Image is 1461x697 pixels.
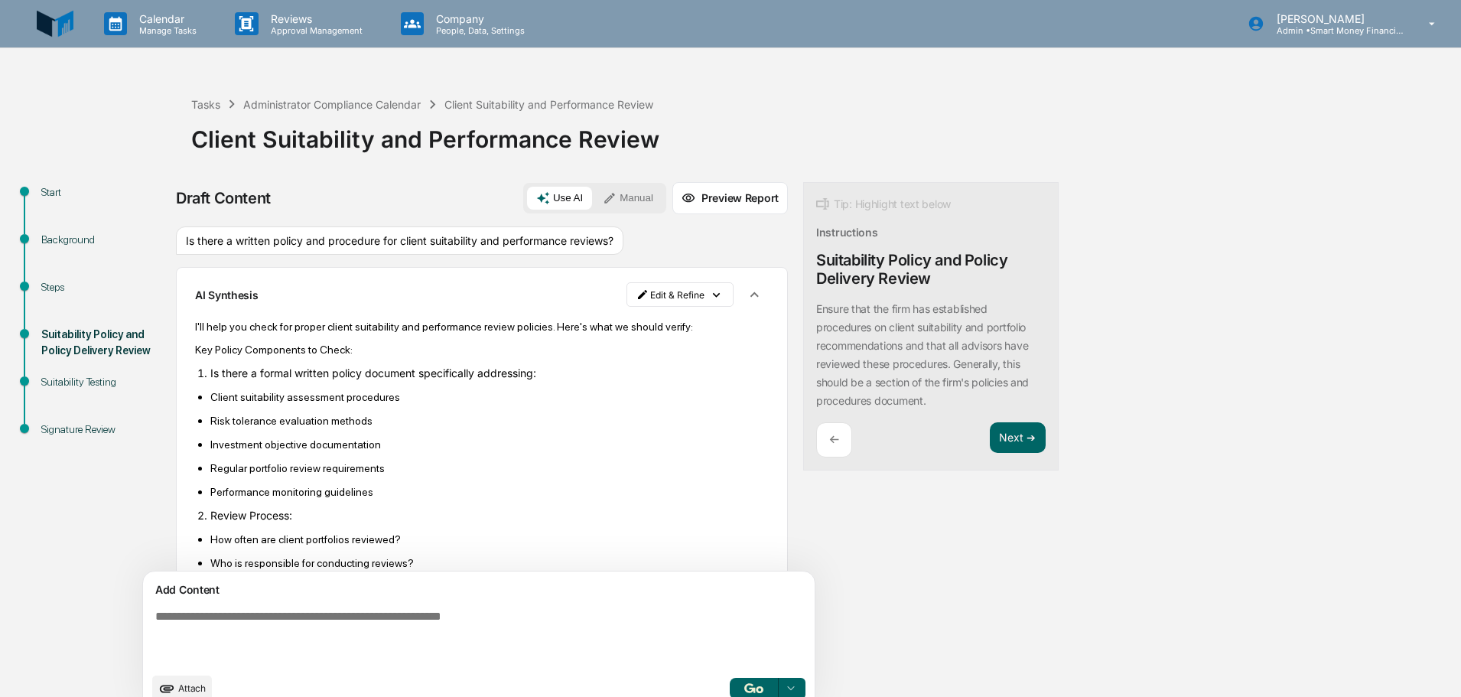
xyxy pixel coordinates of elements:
[210,509,769,522] li: Review Process:
[195,288,259,301] p: AI Synthesis
[243,98,421,111] div: Administrator Compliance Calendar
[210,391,769,403] p: Client suitability assessment procedures
[41,279,167,295] div: Steps
[41,327,167,359] div: Suitability Policy and Policy Delivery Review
[41,232,167,248] div: Background
[210,415,769,427] p: Risk tolerance evaluation methods
[41,184,167,200] div: Start
[424,12,532,25] p: Company
[127,12,204,25] p: Calendar
[176,189,271,207] div: Draft Content
[178,682,206,694] span: Attach
[210,533,769,546] p: How often are client portfolios reviewed?
[41,374,167,390] div: Suitability Testing
[37,5,73,42] img: logo
[259,12,370,25] p: Reviews
[191,113,1453,153] div: Client Suitability and Performance Review
[195,344,769,356] p: Key Policy Components to Check:
[210,438,769,451] p: Investment objective documentation
[816,195,951,213] div: Tip: Highlight text below
[259,25,370,36] p: Approval Management
[210,557,769,569] p: Who is responsible for conducting reviews?
[626,282,734,307] button: Edit & Refine
[176,226,623,256] div: Is there a written policy and procedure for client suitability and performance reviews?
[829,432,839,447] p: ←
[127,25,204,36] p: Manage Tasks
[1264,25,1407,36] p: Admin • Smart Money Financial Advisors
[990,422,1046,454] button: Next ➔
[210,462,769,474] p: Regular portfolio review requirements
[1412,647,1453,688] iframe: Open customer support
[41,422,167,438] div: Signature Review
[672,182,788,214] button: Preview Report
[210,366,769,379] li: Is there a formal written policy document specifically addressing:
[210,486,769,498] p: Performance monitoring guidelines
[424,25,532,36] p: People, Data, Settings
[152,581,805,599] div: Add Content
[191,98,220,111] div: Tasks
[444,98,653,111] div: Client Suitability and Performance Review
[594,187,662,210] button: Manual
[744,683,763,693] img: Go
[195,321,769,333] p: I'll help you check for proper client suitability and performance review policies. Here's what we...
[527,187,592,210] button: Use AI
[816,251,1046,288] div: Suitability Policy and Policy Delivery Review
[1264,12,1407,25] p: [PERSON_NAME]
[816,226,878,239] div: Instructions
[816,302,1029,407] p: Ensure that the firm has established procedures on client suitability and portfolio recommendatio...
